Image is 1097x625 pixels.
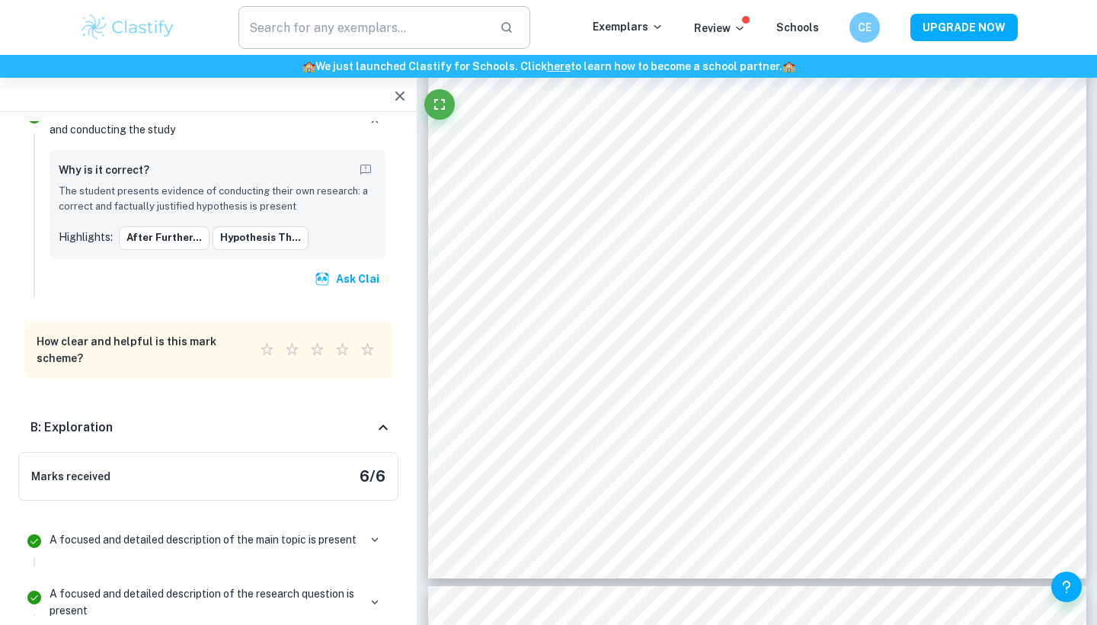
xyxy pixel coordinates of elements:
[30,418,113,437] h6: B: Exploration
[782,60,795,72] span: 🏫
[312,265,385,293] button: Ask Clai
[360,465,385,488] h5: 6 / 6
[849,12,880,43] button: CE
[59,184,376,215] p: The student presents evidence of conducting their own research: a correct and factually justified...
[355,159,376,181] button: Report mistake/confusion
[119,226,209,249] button: After further...
[424,89,455,120] button: Fullscreen
[315,271,330,287] img: clai.svg
[59,162,149,178] h6: Why is it correct?
[3,58,1094,75] h6: We just launched Clastify for Schools. Click to learn how to become a school partner.
[694,20,746,37] p: Review
[302,60,315,72] span: 🏫
[50,531,357,548] p: A focused and detailed description of the main topic is present
[18,403,398,452] div: B: Exploration
[593,18,664,35] p: Exemplars
[547,60,571,72] a: here
[856,19,874,36] h6: CE
[79,12,176,43] img: Clastify logo
[50,585,358,619] p: A focused and detailed description of the research question is present
[238,6,488,49] input: Search for any exemplars...
[776,21,819,34] a: Schools
[1051,572,1082,602] button: Help and Feedback
[50,104,358,138] p: Student shows personal input and strong initiative in designing and conducting the study
[25,532,43,550] svg: Correct
[37,333,236,367] h6: How clear and helpful is this mark scheme?
[31,468,110,485] h6: Marks received
[910,14,1018,41] button: UPGRADE NOW
[25,588,43,607] svg: Correct
[213,226,309,249] button: Hypothesis Th...
[59,229,113,245] p: Highlights:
